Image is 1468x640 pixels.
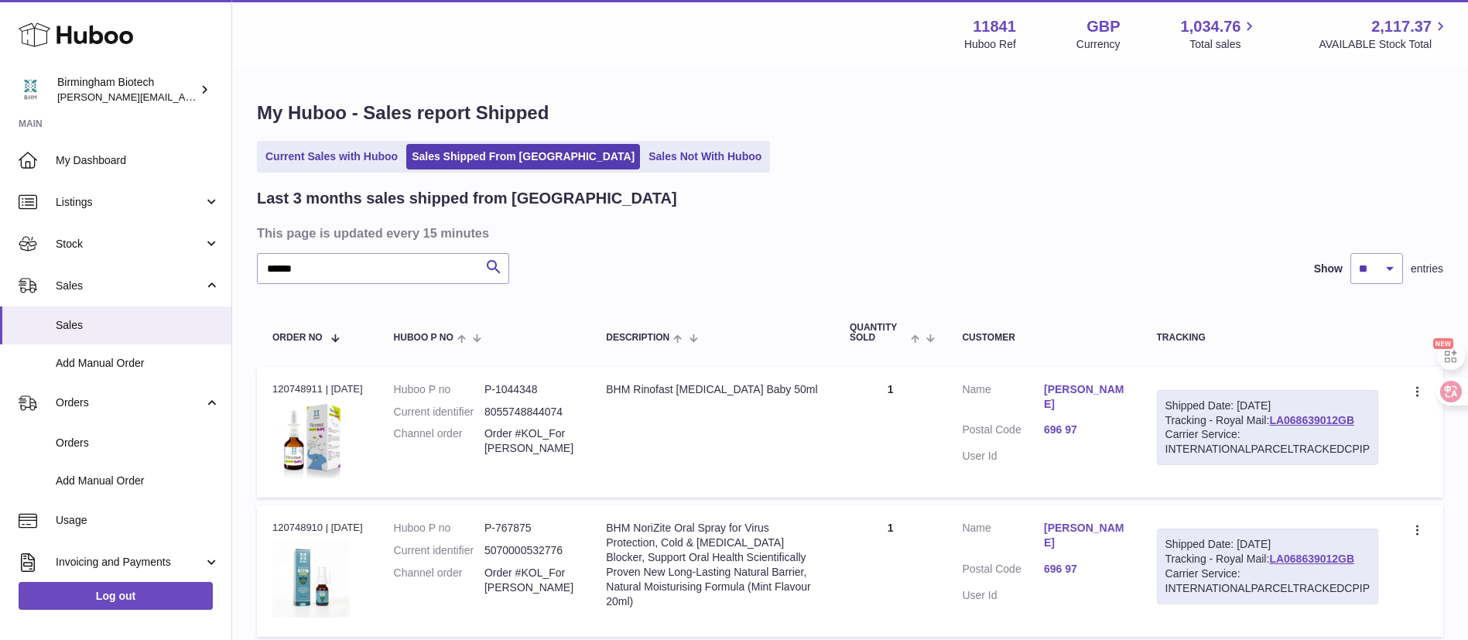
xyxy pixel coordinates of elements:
dd: Order #KOL_For [PERSON_NAME] [484,566,575,595]
dd: Order #KOL_For [PERSON_NAME] [484,426,575,456]
h2: Last 3 months sales shipped from [GEOGRAPHIC_DATA] [257,188,677,209]
span: Total sales [1189,37,1258,52]
dd: 5070000532776 [484,543,575,558]
span: Usage [56,513,220,528]
span: My Dashboard [56,153,220,168]
span: Orders [56,436,220,450]
dd: P-767875 [484,521,575,536]
div: Currency [1076,37,1121,52]
div: Huboo Ref [964,37,1016,52]
a: 696 97 [1044,423,1126,437]
dt: Huboo P no [394,521,484,536]
div: BHM Rinofast [MEDICAL_DATA] Baby 50ml [606,382,819,397]
span: AVAILABLE Stock Total [1319,37,1449,52]
div: Carrier Service: INTERNATIONALPARCELTRACKEDCPIP [1165,427,1370,457]
div: Shipped Date: [DATE] [1165,537,1370,552]
dt: Huboo P no [394,382,484,397]
div: BHM NoriZite Oral Spray for Virus Protection, Cold & [MEDICAL_DATA] Blocker, Support Oral Health ... [606,521,819,608]
a: 1,034.76 Total sales [1181,16,1259,52]
dd: 8055748844074 [484,405,575,419]
span: 1,034.76 [1181,16,1241,37]
h1: My Huboo - Sales report Shipped [257,101,1443,125]
span: 2,117.37 [1371,16,1432,37]
span: Add Manual Order [56,356,220,371]
div: Customer [962,333,1125,343]
div: Tracking - Royal Mail: [1157,529,1378,604]
td: 1 [834,505,947,636]
a: 696 97 [1044,562,1126,577]
strong: 11841 [973,16,1016,37]
label: Show [1314,262,1343,276]
dt: User Id [962,588,1044,603]
a: Log out [19,582,213,610]
dt: User Id [962,449,1044,464]
span: Quantity Sold [850,323,907,343]
span: Description [606,333,669,343]
div: Tracking - Royal Mail: [1157,390,1378,466]
td: 1 [834,367,947,498]
div: Shipped Date: [DATE] [1165,399,1370,413]
dt: Name [962,521,1044,554]
div: Birmingham Biotech [57,75,197,104]
dt: Name [962,382,1044,416]
a: [PERSON_NAME] [1044,382,1126,412]
span: Sales [56,318,220,333]
span: Stock [56,237,204,252]
dt: Current identifier [394,543,484,558]
dt: Postal Code [962,423,1044,441]
span: Order No [272,333,323,343]
img: 118411747033268.jpg [272,401,350,478]
dd: P-1044348 [484,382,575,397]
img: m.hsu@birminghambiotech.co.uk [19,78,42,101]
div: 120748911 | [DATE] [272,382,363,396]
a: LA068639012GB [1269,414,1354,426]
span: Invoicing and Payments [56,555,204,570]
dt: Current identifier [394,405,484,419]
dt: Channel order [394,566,484,595]
span: Orders [56,395,204,410]
span: entries [1411,262,1443,276]
span: [PERSON_NAME][EMAIL_ADDRESS][DOMAIN_NAME] [57,91,310,103]
strong: GBP [1086,16,1120,37]
div: Carrier Service: INTERNATIONALPARCELTRACKEDCPIP [1165,566,1370,596]
dt: Channel order [394,426,484,456]
a: LA068639012GB [1269,553,1354,565]
span: Add Manual Order [56,474,220,488]
a: Sales Shipped From [GEOGRAPHIC_DATA] [406,144,640,169]
span: Listings [56,195,204,210]
span: Sales [56,279,204,293]
a: Sales Not With Huboo [643,144,767,169]
span: Huboo P no [394,333,453,343]
div: 120748910 | [DATE] [272,521,363,535]
img: 118411683318797.jpeg [272,540,350,618]
a: [PERSON_NAME] [1044,521,1126,550]
h3: This page is updated every 15 minutes [257,224,1439,241]
a: Current Sales with Huboo [260,144,403,169]
div: Tracking [1157,333,1378,343]
a: 2,117.37 AVAILABLE Stock Total [1319,16,1449,52]
dt: Postal Code [962,562,1044,580]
